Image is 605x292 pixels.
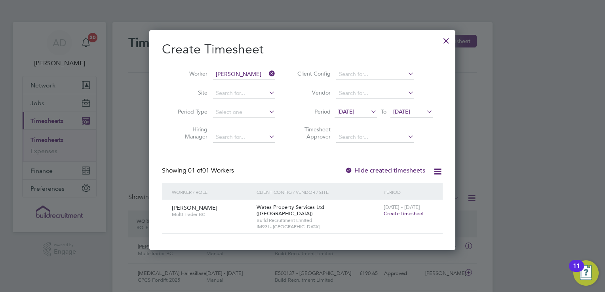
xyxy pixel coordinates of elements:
[295,126,331,140] label: Timesheet Approver
[172,126,207,140] label: Hiring Manager
[162,41,443,58] h2: Create Timesheet
[295,70,331,77] label: Client Config
[213,69,275,80] input: Search for...
[295,89,331,96] label: Vendor
[172,70,207,77] label: Worker
[345,167,425,174] label: Hide created timesheets
[336,88,414,99] input: Search for...
[172,211,251,218] span: Multi-Trader BC
[379,106,389,117] span: To
[213,132,275,143] input: Search for...
[162,167,236,175] div: Showing
[213,107,275,118] input: Select one
[393,108,410,115] span: [DATE]
[257,204,324,217] span: Wates Property Services Ltd ([GEOGRAPHIC_DATA])
[384,204,420,210] span: [DATE] - [DATE]
[336,69,414,80] input: Search for...
[213,88,275,99] input: Search for...
[573,260,599,286] button: Open Resource Center, 11 new notifications
[188,167,234,174] span: 01 Workers
[172,204,217,211] span: [PERSON_NAME]
[382,183,435,201] div: Period
[188,167,202,174] span: 01 of
[170,183,255,201] div: Worker / Role
[336,132,414,143] input: Search for...
[573,266,580,276] div: 11
[172,108,207,115] label: Period Type
[257,224,380,230] span: IM93I - [GEOGRAPHIC_DATA]
[172,89,207,96] label: Site
[257,217,380,224] span: Build Recruitment Limited
[255,183,382,201] div: Client Config / Vendor / Site
[337,108,354,115] span: [DATE]
[295,108,331,115] label: Period
[384,210,424,217] span: Create timesheet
